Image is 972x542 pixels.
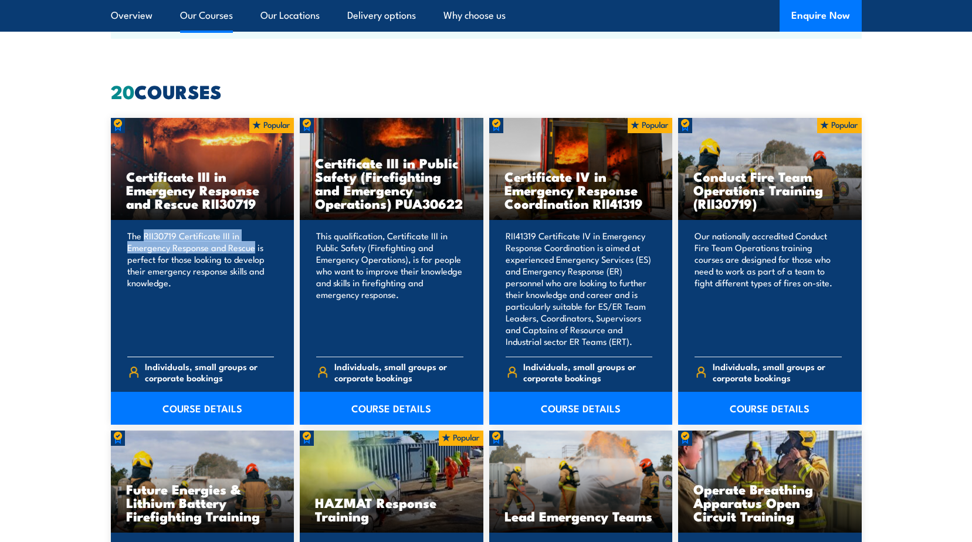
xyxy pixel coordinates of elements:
[127,230,275,347] p: The RII30719 Certificate III in Emergency Response and Rescue is perfect for those looking to dev...
[693,170,846,210] h3: Conduct Fire Team Operations Training (RII30719)
[111,392,294,425] a: COURSE DETAILS
[523,361,652,383] span: Individuals, small groups or corporate bookings
[111,76,134,106] strong: 20
[334,361,463,383] span: Individuals, small groups or corporate bookings
[316,230,463,347] p: This qualification, Certificate III in Public Safety (Firefighting and Emergency Operations), is ...
[300,392,483,425] a: COURSE DETAILS
[315,496,468,523] h3: HAZMAT Response Training
[315,156,468,210] h3: Certificate III in Public Safety (Firefighting and Emergency Operations) PUA30622
[506,230,653,347] p: RII41319 Certificate IV in Emergency Response Coordination is aimed at experienced Emergency Serv...
[489,392,673,425] a: COURSE DETAILS
[126,170,279,210] h3: Certificate III in Emergency Response and Rescue RII30719
[693,482,846,523] h3: Operate Breathing Apparatus Open Circuit Training
[126,482,279,523] h3: Future Energies & Lithium Battery Firefighting Training
[111,83,862,99] h2: COURSES
[695,230,842,347] p: Our nationally accredited Conduct Fire Team Operations training courses are designed for those wh...
[504,509,658,523] h3: Lead Emergency Teams
[713,361,842,383] span: Individuals, small groups or corporate bookings
[678,392,862,425] a: COURSE DETAILS
[145,361,274,383] span: Individuals, small groups or corporate bookings
[504,170,658,210] h3: Certificate IV in Emergency Response Coordination RII41319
